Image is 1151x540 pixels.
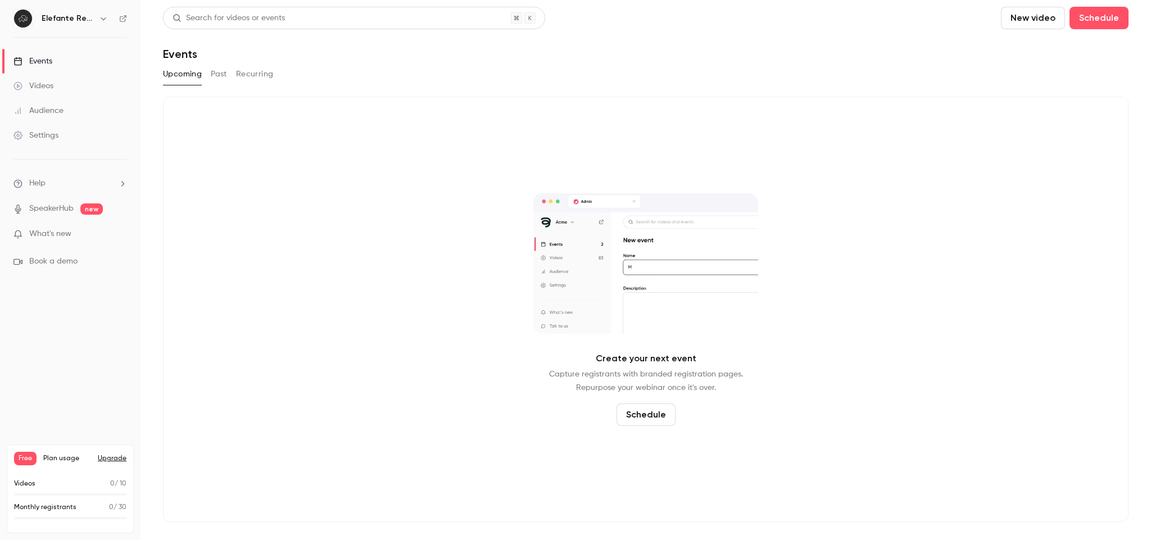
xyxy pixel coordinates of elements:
span: new [80,203,103,215]
button: Recurring [236,65,274,83]
div: Events [13,56,52,67]
button: New video [1001,7,1065,29]
button: Upgrade [98,454,126,463]
span: Free [14,452,37,465]
div: Audience [13,105,64,116]
button: Schedule [617,403,676,426]
span: 0 [109,504,114,511]
iframe: Noticeable Trigger [114,229,127,239]
button: Schedule [1070,7,1129,29]
h1: Events [163,47,197,61]
span: 0 [110,480,115,487]
p: Create your next event [596,352,696,365]
span: Help [29,178,46,189]
div: Settings [13,130,58,141]
button: Upcoming [163,65,202,83]
h6: Elefante RevOps [42,13,94,24]
p: / 30 [109,502,126,512]
span: Book a demo [29,256,78,267]
img: Elefante RevOps [14,10,32,28]
span: Plan usage [43,454,91,463]
a: SpeakerHub [29,203,74,215]
div: Search for videos or events [173,12,285,24]
button: Past [211,65,227,83]
p: Capture registrants with branded registration pages. Repurpose your webinar once it's over. [549,367,743,394]
p: Monthly registrants [14,502,76,512]
div: Videos [13,80,53,92]
li: help-dropdown-opener [13,178,127,189]
p: Videos [14,479,35,489]
span: What's new [29,228,71,240]
p: / 10 [110,479,126,489]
